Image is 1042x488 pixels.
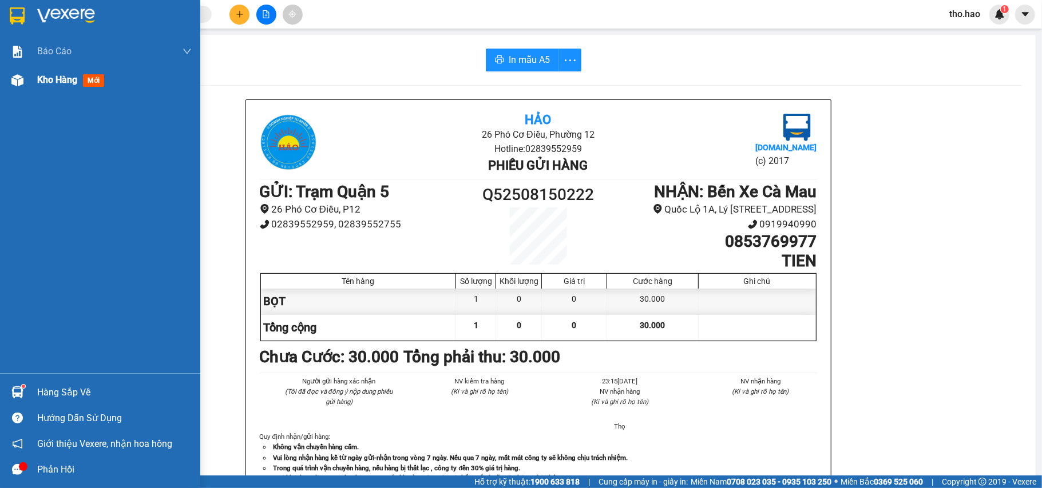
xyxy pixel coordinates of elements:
sup: 1 [22,385,25,388]
b: Tổng phải thu: 30.000 [404,347,561,366]
button: aim [283,5,303,25]
b: Chưa Cước : 30.000 [260,347,399,366]
span: 0 [572,321,577,330]
sup: 1 [1001,5,1009,13]
span: environment [260,204,270,214]
b: Phiếu gửi hàng [488,158,588,173]
li: Hotline: 02839552959 [352,142,724,156]
li: NV nhận hàng [704,376,817,386]
strong: 0369 525 060 [874,477,923,486]
span: Miền Nam [691,475,831,488]
span: environment [653,204,663,214]
img: logo.jpg [783,114,811,141]
li: 26 Phó Cơ Điều, Phường 12 [352,127,724,142]
img: logo.jpg [260,114,317,171]
i: (Kí và ghi rõ họ tên) [732,387,789,395]
span: phone [260,219,270,229]
h1: Q52508150222 [469,182,608,207]
img: logo-vxr [10,7,25,25]
li: 23:15[DATE] [564,376,677,386]
li: 26 Phó Cơ Điều, Phường 12 [107,28,478,42]
strong: Trong quá trình vận chuyển hàng, nếu hàng bị thất lạc , công ty đền 30% giá trị hàng. [274,464,521,472]
div: Phản hồi [37,461,192,478]
img: warehouse-icon [11,74,23,86]
div: Cước hàng [610,277,695,286]
div: Khối lượng [499,277,538,286]
span: caret-down [1020,9,1031,19]
span: notification [12,438,23,449]
span: file-add [262,10,270,18]
span: plus [236,10,244,18]
div: 30.000 [607,289,698,314]
button: plus [229,5,249,25]
h1: TIEN [608,251,817,271]
span: tho.hao [940,7,989,21]
button: printerIn mẫu A5 [486,49,559,71]
button: more [558,49,581,71]
button: file-add [256,5,276,25]
li: NV nhận hàng [564,386,677,397]
span: In mẫu A5 [509,53,550,67]
span: 0 [517,321,521,330]
div: 0 [542,289,607,314]
strong: 1900 633 818 [530,477,580,486]
span: printer [495,55,504,66]
li: (c) 2017 [755,154,817,168]
div: Hướng dẫn sử dụng [37,410,192,427]
span: Kho hàng [37,74,77,85]
span: message [12,464,23,475]
div: Ghi chú [702,277,813,286]
i: (Kí và ghi rõ họ tên) [451,387,508,395]
div: 1 [456,289,496,314]
b: NHẬN : Bến Xe Cà Mau [655,182,817,201]
div: Quy định nhận/gửi hàng : [260,431,817,483]
span: Cung cấp máy in - giấy in: [599,475,688,488]
span: Báo cáo [37,44,72,58]
img: solution-icon [11,46,23,58]
div: Tên hàng [264,277,453,286]
span: question-circle [12,413,23,423]
div: Hàng sắp về [37,384,192,401]
div: Giá trị [545,277,604,286]
li: NV kiểm tra hàng [423,376,536,386]
span: ⚪️ [834,479,838,484]
li: Thọ [564,421,677,431]
span: copyright [978,478,986,486]
span: | [588,475,590,488]
span: Giới thiệu Vexere, nhận hoa hồng [37,437,172,451]
b: GỬI : Trạm Quận 5 [14,83,144,102]
i: (Kí và ghi rõ họ tên) [591,398,648,406]
span: more [559,53,581,67]
li: 26 Phó Cơ Điều, P12 [260,202,469,217]
b: Hảo [525,113,551,127]
li: 0919940990 [608,217,817,232]
span: 1 [1003,5,1007,13]
button: caret-down [1015,5,1035,25]
li: Quốc Lộ 1A, Lý [STREET_ADDRESS] [608,202,817,217]
strong: Quý khách vui lòng xem lại thông tin trước khi rời quầy. Nếu có thắc mắc hoặc cần hỗ trợ liên hệ ... [274,474,602,482]
h1: 0853769977 [608,232,817,251]
li: Người gửi hàng xác nhận [283,376,396,386]
span: | [932,475,933,488]
b: [DOMAIN_NAME] [755,143,817,152]
div: BỌT [261,289,457,314]
span: aim [288,10,296,18]
span: 1 [474,321,478,330]
i: (Tôi đã đọc và đồng ý nộp dung phiếu gửi hàng) [285,387,393,406]
span: 30.000 [640,321,665,330]
b: GỬI : Trạm Quận 5 [260,182,390,201]
img: icon-new-feature [995,9,1005,19]
li: Hotline: 02839552959 [107,42,478,57]
img: warehouse-icon [11,386,23,398]
span: phone [748,219,758,229]
span: Hỗ trợ kỹ thuật: [474,475,580,488]
strong: Không vận chuyển hàng cấm. [274,443,359,451]
strong: 0708 023 035 - 0935 103 250 [727,477,831,486]
li: 02839552959, 02839552755 [260,217,469,232]
span: mới [83,74,104,87]
div: 0 [496,289,542,314]
img: logo.jpg [14,14,72,71]
div: Số lượng [459,277,493,286]
span: Tổng cộng [264,321,317,334]
strong: Vui lòng nhận hàng kể từ ngày gửi-nhận trong vòng 7 ngày. Nếu qua 7 ngày, mất mát công ty sẽ khôn... [274,454,628,462]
